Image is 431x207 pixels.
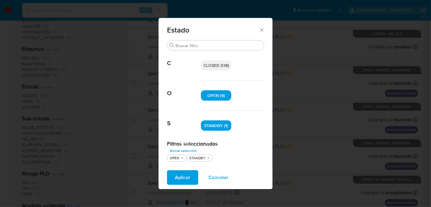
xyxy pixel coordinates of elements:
span: Cancelar [209,171,228,184]
div: STANDBY (1) [201,120,231,131]
h2: Filtros seleccionados [167,140,264,147]
span: C [167,50,201,67]
span: Estado [167,26,259,34]
input: Buscar filtro [175,43,262,48]
div: CLOSED (138) [201,60,231,71]
span: STANDBY (1) [204,122,228,129]
div: OPEN [169,156,181,161]
button: Borrar selección [167,147,200,154]
button: Buscar [169,43,174,48]
button: Cancelar [201,170,236,185]
span: O [167,81,201,97]
button: Aplicar [167,170,198,185]
div: STANDBY [188,156,207,161]
button: quitar OPEN [180,156,185,160]
button: Cerrar [259,27,264,33]
span: S [167,111,201,127]
span: Aplicar [175,171,190,184]
span: OPEN (9) [207,92,225,98]
span: CLOSED (138) [203,62,229,68]
button: quitar STANDBY [206,156,211,160]
div: OPEN (9) [201,90,231,101]
span: Borrar selección [170,148,197,154]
